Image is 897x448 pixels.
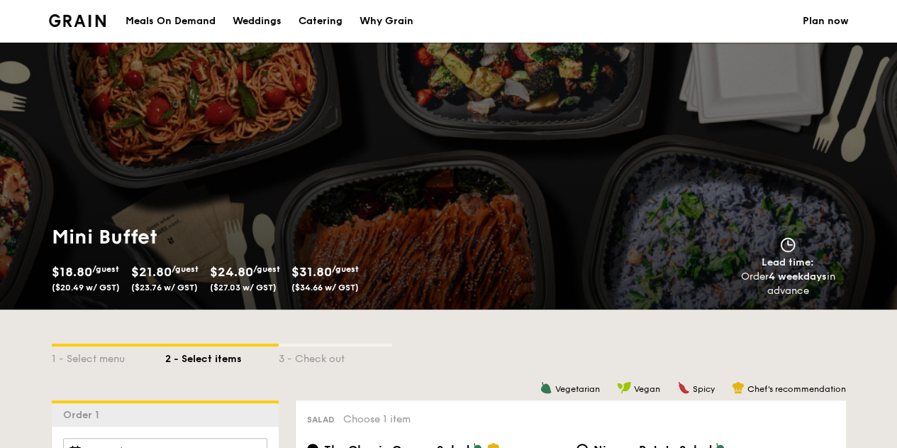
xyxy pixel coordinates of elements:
[540,381,552,394] img: icon-vegetarian.fe4039eb.svg
[52,283,120,293] span: ($20.49 w/ GST)
[279,346,392,366] div: 3 - Check out
[343,413,411,425] span: Choose 1 item
[52,224,443,250] h1: Mini Buffet
[725,270,852,298] div: Order in advance
[332,264,359,274] span: /guest
[63,409,105,421] span: Order 1
[172,264,199,274] span: /guest
[555,384,600,394] span: Vegetarian
[165,346,279,366] div: 2 - Select items
[49,14,106,27] img: Grain
[253,264,280,274] span: /guest
[617,381,631,394] img: icon-vegan.f8ff3823.svg
[777,237,798,253] img: icon-clock.2db775ea.svg
[634,384,660,394] span: Vegan
[131,283,198,293] span: ($23.76 w/ GST)
[291,264,332,280] span: $31.80
[210,283,277,293] span: ($27.03 w/ GST)
[677,381,690,394] img: icon-spicy.37a8142b.svg
[49,14,106,27] a: Logotype
[732,381,745,394] img: icon-chef-hat.a58ddaea.svg
[307,415,335,425] span: Salad
[769,271,827,283] strong: 4 weekdays
[52,346,165,366] div: 1 - Select menu
[693,384,715,394] span: Spicy
[210,264,253,280] span: $24.80
[762,256,814,268] span: Lead time:
[747,384,846,394] span: Chef's recommendation
[52,264,92,280] span: $18.80
[131,264,172,280] span: $21.80
[92,264,119,274] span: /guest
[291,283,359,293] span: ($34.66 w/ GST)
